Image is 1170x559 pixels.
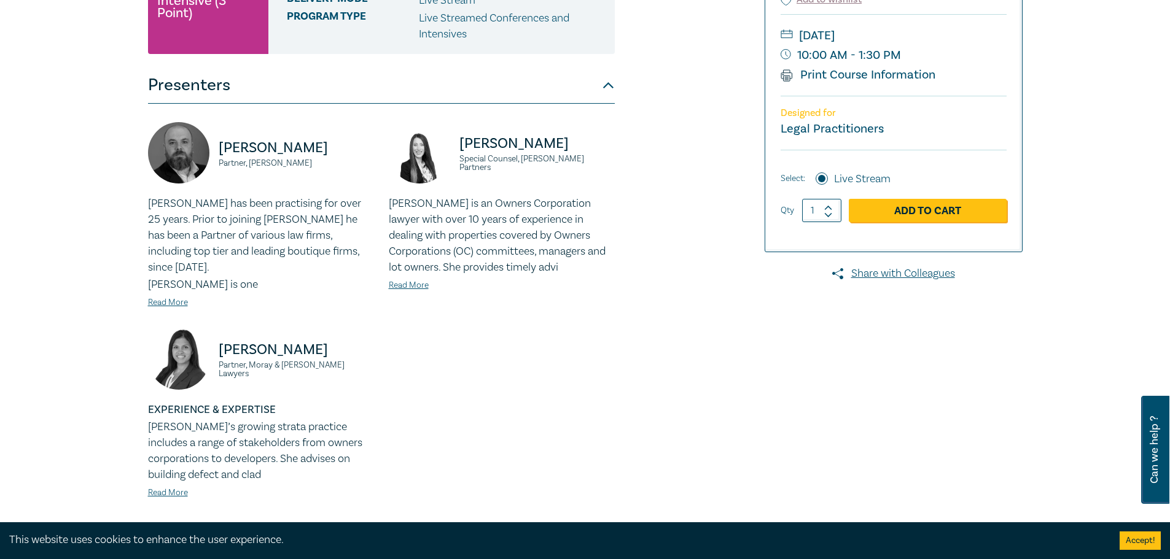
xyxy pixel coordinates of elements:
[9,532,1101,548] div: This website uses cookies to enhance the user experience.
[219,361,374,378] small: Partner, Moray & [PERSON_NAME] Lawyers
[219,159,374,168] small: Partner, [PERSON_NAME]
[148,277,374,293] p: [PERSON_NAME] is one
[148,403,276,417] strong: EXPERIENCE & EXPERTISE
[389,196,615,276] p: [PERSON_NAME] is an Owners Corporation lawyer with over 10 years of experience in dealing with pr...
[849,199,1007,222] a: Add to Cart
[781,204,794,217] label: Qty
[781,121,884,137] small: Legal Practitioners
[781,67,936,83] a: Print Course Information
[148,122,209,183] img: https://s3.ap-southeast-2.amazonaws.com/leo-cussen-store-production-content/Contacts/Tim%20Graham...
[148,297,188,308] a: Read More
[219,340,374,360] p: [PERSON_NAME]
[389,122,450,183] img: https://s3.ap-southeast-2.amazonaws.com/leo-cussen-store-production-content/Contacts/Deborah%20An...
[459,155,615,172] small: Special Counsel, [PERSON_NAME] Partners
[781,45,1007,65] small: 10:00 AM - 1:30 PM
[148,328,209,390] img: https://s3.ap-southeast-2.amazonaws.com/leo-cussen-store-production-content/Contacts/Fabienne%20L...
[148,419,374,483] p: [PERSON_NAME]’s growing strata practice includes a range of stakeholders from owners corporations...
[802,199,841,222] input: 1
[419,10,606,42] p: Live Streamed Conferences and Intensives
[287,10,419,42] span: Program type
[781,26,1007,45] small: [DATE]
[389,280,429,291] a: Read More
[148,67,615,104] button: Presenters
[219,138,374,158] p: [PERSON_NAME]
[148,196,374,276] p: [PERSON_NAME] has been practising for over 25 years. Prior to joining [PERSON_NAME] he has been a...
[1120,531,1161,550] button: Accept cookies
[1149,403,1160,496] span: Can we help ?
[834,171,891,187] label: Live Stream
[459,134,615,153] p: [PERSON_NAME]
[781,172,805,185] span: Select:
[148,487,188,498] a: Read More
[781,107,1007,119] p: Designed for
[765,266,1023,282] a: Share with Colleagues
